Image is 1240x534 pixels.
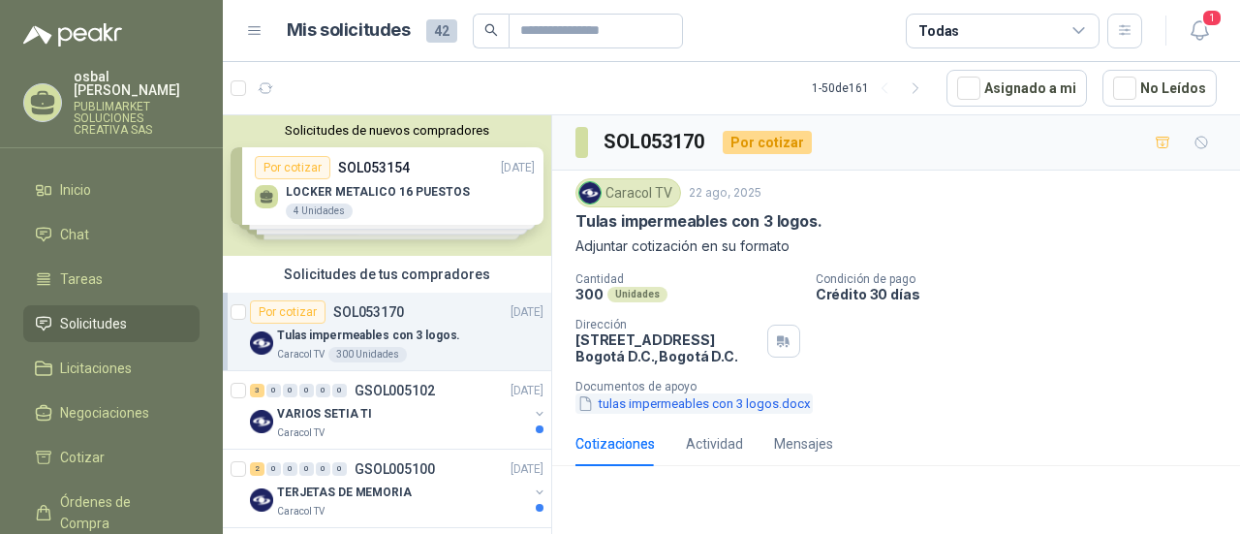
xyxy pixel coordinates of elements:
button: No Leídos [1102,70,1217,107]
button: tulas impermeables con 3 logos.docx [575,393,813,414]
span: Cotizar [60,447,105,468]
div: Cotizaciones [575,433,655,455]
span: Negociaciones [60,402,149,424]
p: Adjuntar cotización en su formato [575,236,1217,257]
p: GSOL005102 [355,384,435,397]
div: 300 Unidades [328,347,407,362]
p: Condición de pago [816,272,1232,286]
img: Company Logo [579,182,601,204]
p: SOL053170 [333,305,404,319]
div: 0 [299,384,314,397]
div: 2 [250,462,264,476]
a: 3 0 0 0 0 0 GSOL005102[DATE] Company LogoVARIOS SETIA TICaracol TV [250,379,547,441]
span: Órdenes de Compra [60,491,181,534]
div: Actividad [686,433,743,455]
p: Caracol TV [277,347,325,362]
p: [DATE] [511,460,543,479]
a: Negociaciones [23,394,200,431]
p: GSOL005100 [355,462,435,476]
div: 0 [316,462,330,476]
a: Solicitudes [23,305,200,342]
div: 0 [283,384,297,397]
p: 300 [575,286,604,302]
span: Solicitudes [60,313,127,334]
p: Documentos de apoyo [575,380,1232,393]
p: Caracol TV [277,425,325,441]
img: Logo peakr [23,23,122,47]
a: Por cotizarSOL053170[DATE] Company LogoTulas impermeables con 3 logos.Caracol TV300 Unidades [223,293,551,371]
p: TERJETAS DE MEMORIA [277,484,412,502]
p: Tulas impermeables con 3 logos. [277,327,460,345]
span: 1 [1201,9,1223,27]
div: 1 - 50 de 161 [812,73,931,104]
div: 0 [299,462,314,476]
p: Dirección [575,318,759,331]
p: [DATE] [511,303,543,322]
a: Inicio [23,172,200,208]
div: Por cotizar [250,300,325,324]
div: Caracol TV [575,178,681,207]
div: 0 [283,462,297,476]
p: [STREET_ADDRESS] Bogotá D.C. , Bogotá D.C. [575,331,759,364]
div: 0 [332,462,347,476]
div: Solicitudes de tus compradores [223,256,551,293]
a: Chat [23,216,200,253]
button: 1 [1182,14,1217,48]
div: 3 [250,384,264,397]
span: Inicio [60,179,91,201]
div: 0 [266,384,281,397]
p: osbal [PERSON_NAME] [74,70,200,97]
p: Cantidad [575,272,800,286]
p: 22 ago, 2025 [689,184,761,203]
span: Licitaciones [60,358,132,379]
div: Por cotizar [723,131,812,154]
p: [DATE] [511,382,543,400]
div: 0 [316,384,330,397]
img: Company Logo [250,410,273,433]
p: Tulas impermeables con 3 logos. [575,211,821,232]
span: Chat [60,224,89,245]
div: Unidades [607,287,667,302]
button: Asignado a mi [946,70,1087,107]
a: Tareas [23,261,200,298]
div: Mensajes [774,433,833,455]
a: Licitaciones [23,350,200,387]
div: 0 [332,384,347,397]
span: Tareas [60,268,103,290]
span: search [484,23,498,37]
img: Company Logo [250,331,273,355]
p: VARIOS SETIA TI [277,405,372,424]
a: 2 0 0 0 0 0 GSOL005100[DATE] Company LogoTERJETAS DE MEMORIACaracol TV [250,457,547,519]
p: Caracol TV [277,504,325,519]
p: PUBLIMARKET SOLUCIONES CREATIVA SAS [74,101,200,136]
a: Cotizar [23,439,200,476]
h3: SOL053170 [604,127,707,157]
div: 0 [266,462,281,476]
span: 42 [426,19,457,43]
p: Crédito 30 días [816,286,1232,302]
img: Company Logo [250,488,273,512]
div: Todas [918,20,959,42]
h1: Mis solicitudes [287,16,411,45]
button: Solicitudes de nuevos compradores [231,123,543,138]
div: Solicitudes de nuevos compradoresPor cotizarSOL053154[DATE] LOCKER METALICO 16 PUESTOS4 UnidadesP... [223,115,551,256]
